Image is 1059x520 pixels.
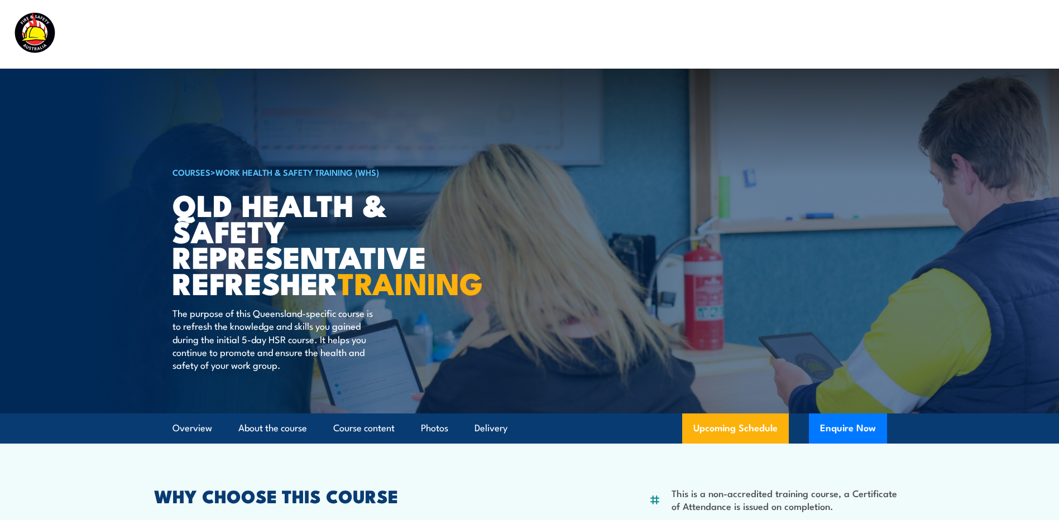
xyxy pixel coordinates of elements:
button: Enquire Now [809,413,887,444]
a: About Us [769,20,810,49]
a: Overview [172,413,212,443]
a: About the course [238,413,307,443]
a: Delivery [475,413,507,443]
a: Courses [453,20,488,49]
p: The purpose of this Queensland-specific course is to refresh the knowledge and skills you gained ... [172,306,376,372]
h2: WHY CHOOSE THIS COURSE [154,488,480,503]
strong: TRAINING [338,259,483,305]
a: COURSES [172,166,210,178]
a: Contact [971,20,1007,49]
a: Emergency Response Services [611,20,744,49]
a: Upcoming Schedule [682,413,789,444]
a: Photos [421,413,448,443]
li: This is a non-accredited training course, a Certificate of Attendance is issued on completion. [672,487,905,513]
a: News [835,20,859,49]
a: Course content [333,413,395,443]
h1: QLD Health & Safety Representative Refresher [172,191,448,296]
a: Work Health & Safety Training (WHS) [215,166,379,178]
a: Course Calendar [512,20,587,49]
a: Learner Portal [884,20,947,49]
h6: > [172,165,448,179]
